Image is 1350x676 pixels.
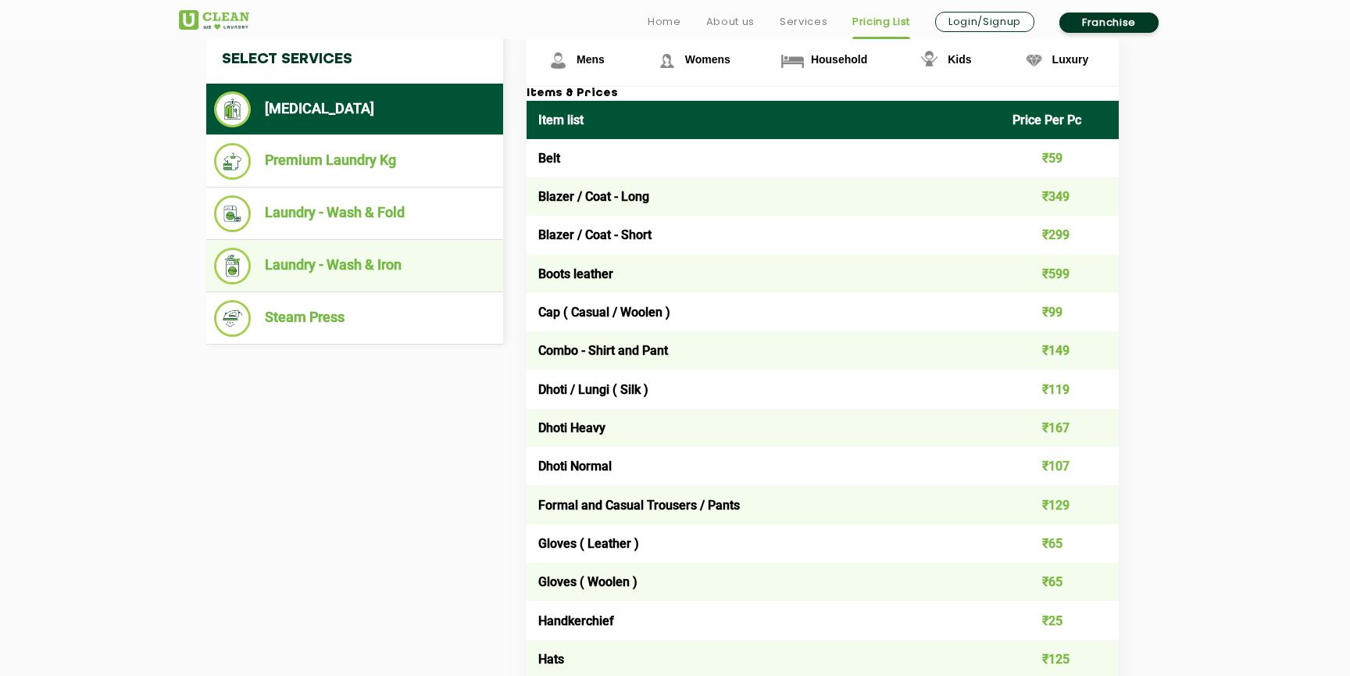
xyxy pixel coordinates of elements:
[527,447,1001,485] td: Dhoti Normal
[214,248,251,284] img: Laundry - Wash & Iron
[1059,13,1159,33] a: Franchise
[545,47,572,74] img: Mens
[1001,409,1120,447] td: ₹167
[1001,139,1120,177] td: ₹59
[527,177,1001,216] td: Blazer / Coat - Long
[527,87,1119,101] h3: Items & Prices
[1001,485,1120,524] td: ₹129
[214,248,495,284] li: Laundry - Wash & Iron
[214,300,495,337] li: Steam Press
[527,139,1001,177] td: Belt
[685,53,730,66] span: Womens
[214,195,495,232] li: Laundry - Wash & Fold
[214,195,251,232] img: Laundry - Wash & Fold
[1001,524,1120,563] td: ₹65
[780,13,827,31] a: Services
[527,370,1001,408] td: Dhoti / Lungi ( Silk )
[779,47,806,74] img: Household
[527,293,1001,331] td: Cap ( Casual / Woolen )
[916,47,943,74] img: Kids
[1001,370,1120,408] td: ₹119
[648,13,681,31] a: Home
[1052,53,1089,66] span: Luxury
[653,47,680,74] img: Womens
[527,524,1001,563] td: Gloves ( Leather )
[527,331,1001,370] td: Combo - Shirt and Pant
[1001,101,1120,139] th: Price Per Pc
[214,91,251,127] img: Dry Cleaning
[527,216,1001,254] td: Blazer / Coat - Short
[1001,216,1120,254] td: ₹299
[706,13,755,31] a: About us
[527,101,1001,139] th: Item list
[1001,331,1120,370] td: ₹149
[527,563,1001,601] td: Gloves ( Woolen )
[948,53,971,66] span: Kids
[214,143,251,180] img: Premium Laundry Kg
[214,91,495,127] li: [MEDICAL_DATA]
[935,12,1034,32] a: Login/Signup
[1001,563,1120,601] td: ₹65
[206,35,503,84] h4: Select Services
[1001,177,1120,216] td: ₹349
[527,409,1001,447] td: Dhoti Heavy
[1020,47,1048,74] img: Luxury
[811,53,867,66] span: Household
[527,485,1001,524] td: Formal and Casual Trousers / Pants
[179,10,249,30] img: UClean Laundry and Dry Cleaning
[852,13,910,31] a: Pricing List
[1001,255,1120,293] td: ₹599
[214,143,495,180] li: Premium Laundry Kg
[527,255,1001,293] td: Boots leather
[1001,447,1120,485] td: ₹107
[214,300,251,337] img: Steam Press
[577,53,605,66] span: Mens
[1001,601,1120,639] td: ₹25
[527,601,1001,639] td: Handkerchief
[1001,293,1120,331] td: ₹99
